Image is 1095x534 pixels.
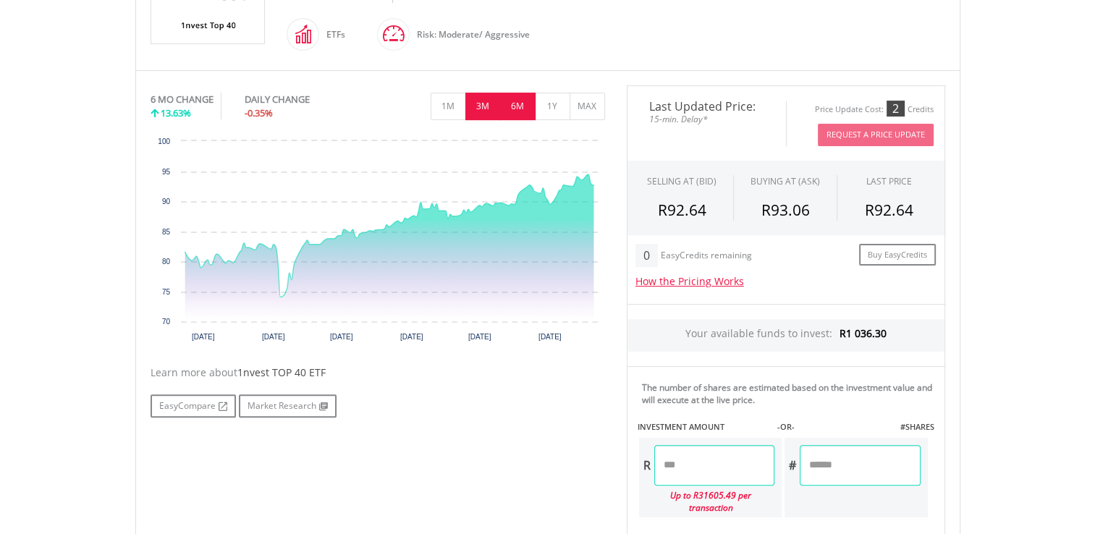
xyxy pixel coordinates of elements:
button: 1M [431,93,466,120]
text: 75 [161,288,170,296]
div: # [785,445,800,486]
div: The number of shares are estimated based on the investment value and will execute at the live price. [642,381,939,406]
svg: Interactive chart [151,134,605,351]
span: R92.64 [658,200,706,220]
text: 90 [161,198,170,205]
label: #SHARES [900,421,934,433]
div: R [639,445,654,486]
text: 85 [161,228,170,236]
label: INVESTMENT AMOUNT [638,421,724,433]
div: 0 [635,244,658,267]
span: BUYING AT (ASK) [751,175,820,187]
text: [DATE] [468,333,491,341]
div: 2 [887,101,905,116]
button: 1Y [535,93,570,120]
span: R93.06 [761,200,809,220]
button: 6M [500,93,536,120]
a: EasyCompare [151,394,236,418]
a: Market Research [239,394,337,418]
div: Risk: Moderate/ Aggressive [410,17,530,52]
text: 80 [161,258,170,266]
button: MAX [570,93,605,120]
span: Last Updated Price: [638,101,775,112]
div: Up to R31605.49 per transaction [639,486,775,517]
span: 13.63% [161,106,191,119]
div: SELLING AT (BID) [647,175,716,187]
button: Request A Price Update [818,124,934,146]
text: 70 [161,318,170,326]
div: LAST PRICE [866,175,912,187]
div: Learn more about [151,365,605,380]
span: R92.64 [865,200,913,220]
span: R1 036.30 [840,326,887,340]
span: 15-min. Delay* [638,112,775,126]
label: -OR- [777,421,794,433]
div: Chart. Highcharts interactive chart. [151,134,605,351]
text: [DATE] [538,333,562,341]
text: [DATE] [400,333,423,341]
a: Buy EasyCredits [859,244,936,266]
a: How the Pricing Works [635,274,744,288]
span: -0.35% [245,106,273,119]
div: Your available funds to invest: [627,319,944,352]
button: 3M [465,93,501,120]
text: 95 [161,168,170,176]
div: EasyCredits remaining [661,250,752,263]
text: 100 [158,137,170,145]
text: [DATE] [262,333,285,341]
div: Credits [908,104,934,115]
div: DAILY CHANGE [245,93,358,106]
text: [DATE] [191,333,214,341]
div: Price Update Cost: [815,104,884,115]
span: 1nvest TOP 40 ETF [237,365,326,379]
div: 6 MO CHANGE [151,93,213,106]
div: ETFs [319,17,345,52]
text: [DATE] [329,333,352,341]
